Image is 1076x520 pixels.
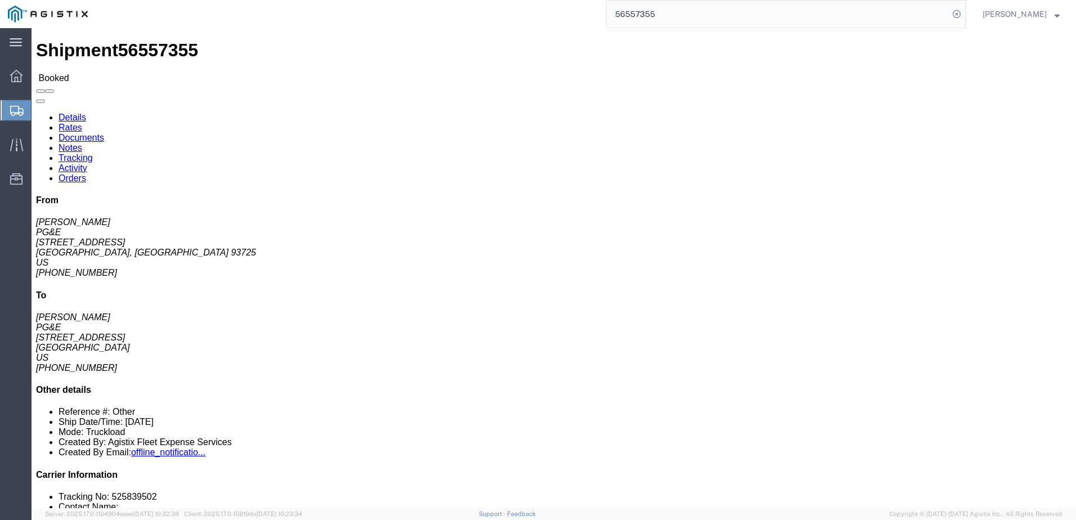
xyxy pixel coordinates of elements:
[184,510,302,517] span: Client: 2025.17.0-159f9de
[32,28,1076,508] iframe: FS Legacy Container
[45,510,179,517] span: Server: 2025.17.0-1194904eeae
[133,510,179,517] span: [DATE] 10:32:38
[257,510,302,517] span: [DATE] 10:23:34
[479,510,507,517] a: Support
[983,8,1047,20] span: Deni Smith
[889,509,1062,519] span: Copyright © [DATE]-[DATE] Agistix Inc., All Rights Reserved
[607,1,949,28] input: Search for shipment number, reference number
[982,7,1060,21] button: [PERSON_NAME]
[507,510,536,517] a: Feedback
[8,6,88,23] img: logo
